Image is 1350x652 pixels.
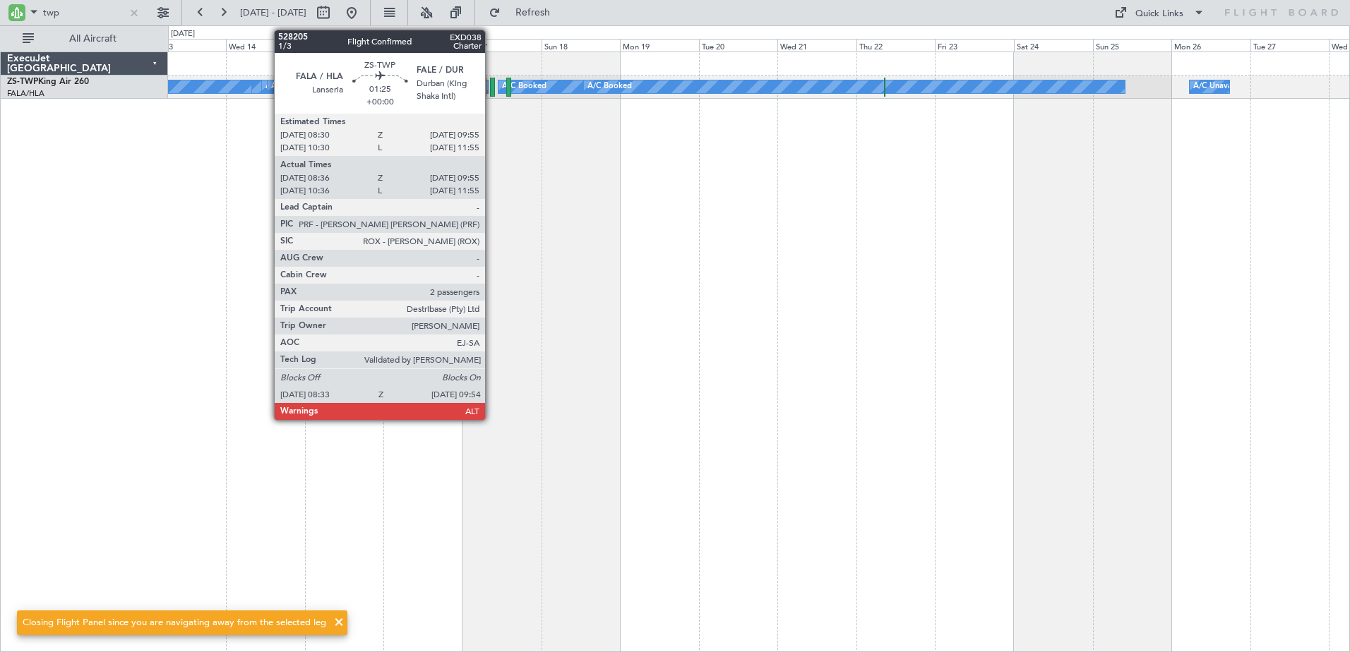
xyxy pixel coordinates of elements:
div: A/C Unavailable [1193,76,1252,97]
div: Tue 13 [148,39,227,52]
input: A/C (Reg. or Type) [43,2,124,23]
button: Quick Links [1107,1,1212,24]
span: All Aircraft [37,34,149,44]
div: Tue 27 [1250,39,1330,52]
button: All Aircraft [16,28,153,50]
span: [DATE] - [DATE] [240,6,306,19]
div: Thu 22 [856,39,936,52]
div: A/C Booked [271,76,316,97]
div: [DATE] [171,28,195,40]
div: Sun 18 [542,39,621,52]
div: Fri 23 [935,39,1014,52]
div: Sat 24 [1014,39,1093,52]
a: ZS-TWPKing Air 260 [7,78,89,86]
button: Refresh [482,1,567,24]
span: ZS-TWP [7,78,38,86]
div: Thu 15 [305,39,384,52]
div: Mon 26 [1171,39,1250,52]
div: A/C Booked [587,76,632,97]
div: Tue 20 [699,39,778,52]
div: Quick Links [1135,7,1183,21]
div: Wed 14 [226,39,305,52]
div: Closing Flight Panel since you are navigating away from the selected leg [23,616,326,630]
span: Refresh [503,8,563,18]
div: Sat 17 [462,39,542,52]
a: FALA/HLA [7,88,44,99]
div: Fri 16 [383,39,462,52]
div: Wed 21 [777,39,856,52]
div: A/C Booked [502,76,546,97]
div: Sun 25 [1093,39,1172,52]
div: A/C Booked [265,76,310,97]
div: Mon 19 [620,39,699,52]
